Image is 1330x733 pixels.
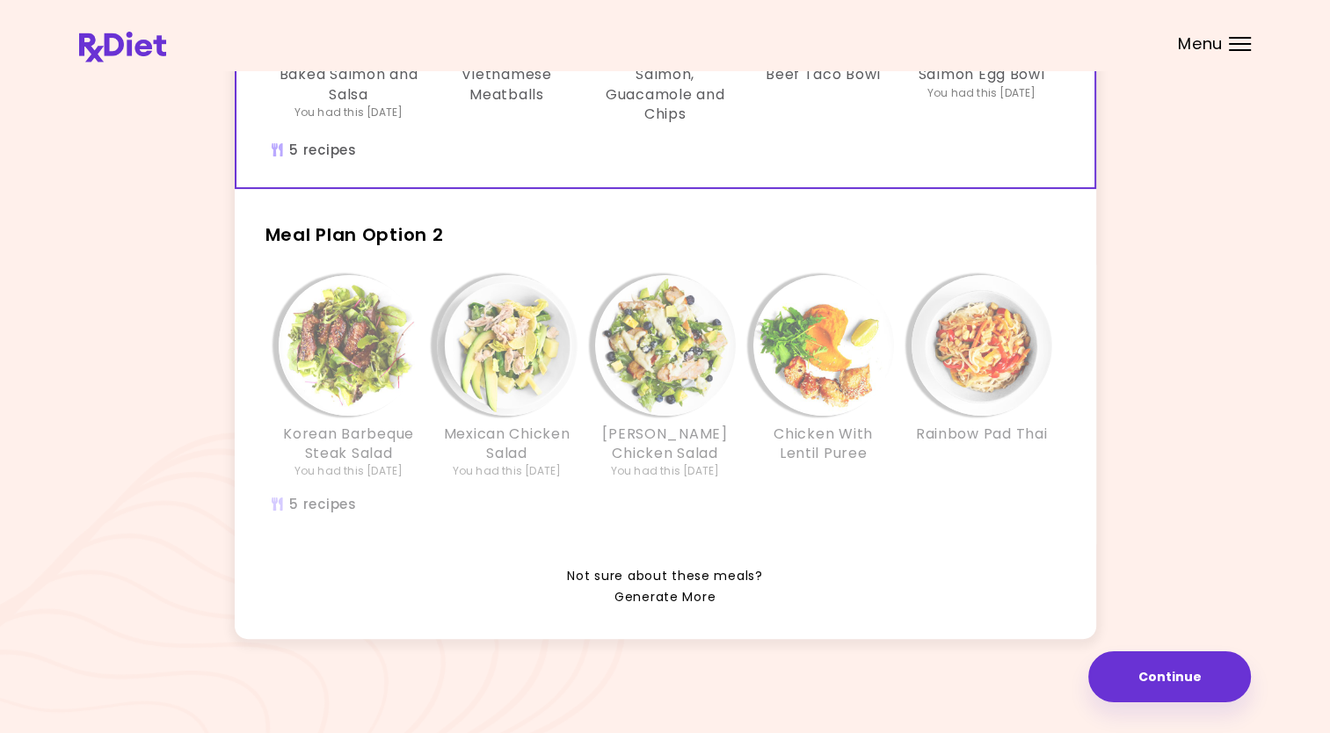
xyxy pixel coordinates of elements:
[270,275,428,480] div: Info - Korean Barbeque Steak Salad - Meal Plan Option 2
[916,425,1048,444] h3: Rainbow Pad Thai
[428,275,586,480] div: Info - Mexican Chicken Salad - Meal Plan Option 2
[567,566,762,587] span: Not sure about these meals?
[437,425,578,464] h3: Mexican Chicken Salad
[1088,651,1251,702] button: Continue
[586,275,745,480] div: Info - Berry Chicken Salad - Meal Plan Option 2
[753,425,894,464] h3: Chicken With Lentil Puree
[437,65,578,105] h3: Vietnamese Meatballs
[294,463,403,479] div: You had this [DATE]
[1178,36,1223,52] span: Menu
[595,425,736,464] h3: [PERSON_NAME] Chicken Salad
[611,463,720,479] div: You had this [DATE]
[614,587,716,608] a: Generate More
[919,65,1045,84] h3: Salmon Egg Bowl
[766,65,881,84] h3: Beef Taco Bowl
[903,275,1061,480] div: Info - Rainbow Pad Thai - Meal Plan Option 2
[927,85,1036,101] div: You had this [DATE]
[294,105,403,120] div: You had this [DATE]
[745,275,903,480] div: Info - Chicken With Lentil Puree - Meal Plan Option 2
[279,425,419,464] h3: Korean Barbeque Steak Salad
[453,463,562,479] div: You had this [DATE]
[595,65,736,124] h3: Salmon, Guacamole and Chips
[79,32,166,62] img: RxDiet
[279,65,419,105] h3: Baked Salmon and Salsa
[265,222,444,247] span: Meal Plan Option 2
